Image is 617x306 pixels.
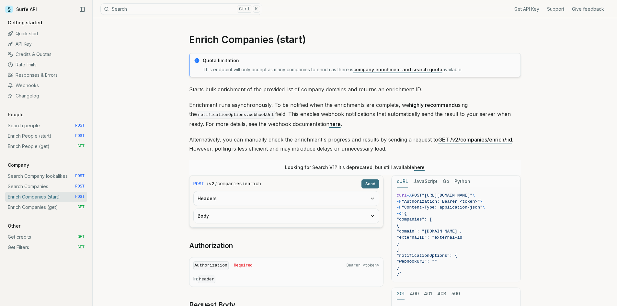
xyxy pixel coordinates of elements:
[217,181,242,187] code: companies
[193,261,229,270] code: Authorization
[397,229,463,234] span: "domain": "[DOMAIN_NAME]",
[100,3,262,15] button: SearchCtrlK
[5,181,87,192] a: Search Companies POST
[198,276,216,283] code: header
[402,211,407,216] span: '{
[5,70,87,80] a: Responses & Errors
[483,205,485,210] span: \
[5,162,32,168] p: Company
[237,6,252,13] kbd: Ctrl
[397,253,457,258] span: "notificationOptions": {
[5,141,87,152] a: Enrich People (get) GET
[5,49,87,60] a: Credits & Quotas
[514,6,539,12] a: Get API Key
[75,174,85,179] span: POST
[5,171,87,181] a: Search Company lookalikes POST
[5,242,87,253] a: Get Filters GET
[189,100,521,129] p: Enrichment runs asynchronously. To be notified when the enrichments are complete, we using the fi...
[473,193,475,198] span: \
[410,288,419,300] button: 400
[209,181,214,187] code: v2
[189,34,521,45] h1: Enrich Companies (start)
[75,184,85,189] span: POST
[329,121,341,127] a: here
[409,102,455,108] strong: highly recommend
[5,131,87,141] a: Enrich People (start) POST
[397,247,402,252] span: ],
[454,176,470,187] button: Python
[189,241,233,250] a: Authorization
[194,191,379,206] button: Headers
[407,193,412,198] span: -X
[194,209,379,223] button: Body
[203,57,517,64] p: Quota limitation
[5,19,45,26] p: Getting started
[397,217,432,222] span: "companies": [
[424,288,432,300] button: 401
[243,181,244,187] span: /
[203,66,517,73] p: This endpoint will only accept as many companies to enrich as there is available
[397,235,465,240] span: "externalID": "external-id"
[245,181,261,187] code: enrich
[353,67,442,72] a: company enrichment and search quota
[77,245,85,250] span: GET
[397,288,405,300] button: 201
[5,232,87,242] a: Get credits GET
[5,39,87,49] a: API Key
[397,259,437,264] span: "webhookUrl": ""
[397,265,399,270] span: }
[77,144,85,149] span: GET
[234,263,253,268] span: Required
[572,6,604,12] a: Give feedback
[361,179,379,188] button: Send
[285,164,425,171] p: Looking for Search V1? It’s deprecated, but still available
[75,123,85,128] span: POST
[5,5,37,14] a: Surfe API
[189,85,521,94] p: Starts bulk enrichment of the provided list of company domains and returns an enrichment ID.
[189,135,521,153] p: Alternatively, you can manually check the enrichment's progress and results by sending a request ...
[412,193,422,198] span: POST
[77,205,85,210] span: GET
[414,164,425,170] a: here
[77,234,85,240] span: GET
[347,263,379,268] span: Bearer <token>
[197,111,275,119] code: notificationOptions.webhookUrl
[77,5,87,14] button: Collapse Sidebar
[437,288,446,300] button: 403
[5,202,87,212] a: Enrich Companies (get) GET
[397,271,402,276] span: }'
[5,111,26,118] p: People
[5,80,87,91] a: Webhooks
[422,193,473,198] span: "[URL][DOMAIN_NAME]"
[5,28,87,39] a: Quick start
[451,288,460,300] button: 500
[75,133,85,139] span: POST
[397,211,402,216] span: -d
[397,223,399,228] span: {
[443,176,449,187] button: Go
[547,6,564,12] a: Support
[480,199,483,204] span: \
[5,192,87,202] a: Enrich Companies (start) POST
[397,193,407,198] span: curl
[402,205,483,210] span: "Content-Type: application/json"
[75,194,85,199] span: POST
[193,276,379,283] p: In:
[397,241,399,246] span: }
[402,199,480,204] span: "Authorization: Bearer <token>"
[5,223,23,229] p: Other
[253,6,260,13] kbd: K
[193,181,204,187] span: POST
[397,176,408,187] button: cURL
[438,136,512,143] a: GET /v2/companies/enrich/:id
[5,120,87,131] a: Search people POST
[397,199,402,204] span: -H
[5,60,87,70] a: Rate limits
[413,176,438,187] button: JavaScript
[215,181,217,187] span: /
[5,91,87,101] a: Changelog
[207,181,208,187] span: /
[397,205,402,210] span: -H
